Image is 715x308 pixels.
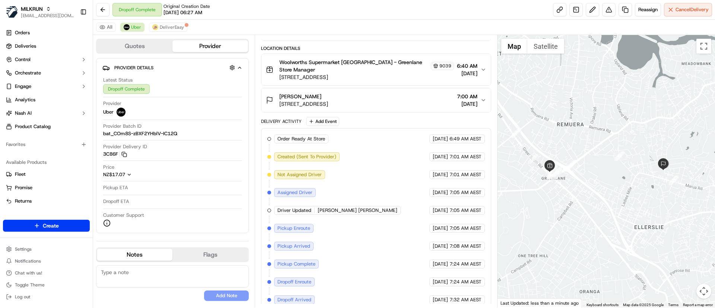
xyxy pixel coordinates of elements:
button: Show satellite imagery [527,39,564,54]
span: Pickup ETA [103,184,128,191]
button: NZ$17.07 [103,171,169,178]
button: 3C86F [103,151,127,158]
a: Orders [3,27,90,39]
button: MILKRUN [21,5,43,13]
span: [DATE] [433,243,448,250]
span: 6:49 AM AEST [449,136,482,142]
span: Create [43,222,59,229]
img: uber-new-logo.jpeg [117,108,125,117]
span: Created (Sent To Provider) [277,153,336,160]
button: Engage [3,80,90,92]
span: DeliverEasy [160,24,184,30]
img: MILKRUN [6,6,18,18]
span: [DATE] [433,136,448,142]
span: [EMAIL_ADDRESS][DOMAIN_NAME] [21,13,74,19]
span: NZ$17.07 [103,171,125,178]
span: Returns [15,198,32,204]
span: Woolworths Supermarket [GEOGRAPHIC_DATA] - Greenlane Store Manager [279,58,429,73]
span: Provider [103,100,121,107]
button: Settings [3,244,90,254]
span: Cancel Delivery [676,6,709,13]
a: Promise [6,184,87,191]
button: Reassign [635,3,661,16]
span: Orders [15,29,30,36]
div: 10 [552,167,562,177]
button: Fleet [3,168,90,180]
button: All [96,23,116,32]
span: Engage [15,83,31,90]
span: Not Assigned Driver [277,171,322,178]
button: Returns [3,195,90,207]
span: [DATE] [433,279,448,285]
span: [PERSON_NAME] [PERSON_NAME] [318,207,397,214]
a: Deliveries [3,40,90,52]
img: delivereasy_logo.png [152,24,158,30]
span: Promise [15,184,32,191]
div: Location Details [261,45,491,51]
span: Control [15,56,31,63]
a: Terms (opens in new tab) [668,303,679,307]
span: Provider Delivery ID [103,143,147,150]
span: Provider Batch ID [103,123,142,130]
span: [DATE] [433,296,448,303]
span: Price [103,164,114,171]
span: [DATE] [433,261,448,267]
span: Pickup Arrived [277,243,310,250]
button: DeliverEasy [149,23,187,32]
span: Deliveries [15,43,36,50]
span: Latest Status [103,77,133,83]
button: Flags [172,249,248,261]
a: Report a map error [683,303,713,307]
span: Uber [103,109,114,115]
span: [STREET_ADDRESS] [279,73,454,81]
button: CancelDelivery [664,3,712,16]
button: Show street map [501,39,527,54]
button: Provider [172,40,248,52]
span: Log out [15,294,30,300]
div: Available Products [3,156,90,168]
span: 7:00 AM [457,93,477,100]
span: Settings [15,246,32,252]
a: Analytics [3,94,90,106]
span: Dropoff Arrived [277,296,311,303]
div: Last Updated: less than a minute ago [498,298,582,308]
span: Pickup Complete [277,261,315,267]
button: Chat with us! [3,268,90,278]
button: Promise [3,182,90,194]
span: Assigned Driver [277,189,312,196]
span: Dropoff Enroute [277,279,311,285]
span: Product Catalog [15,123,51,130]
span: Provider Details [114,65,153,71]
span: Map data ©2025 Google [623,303,664,307]
span: 7:01 AM AEST [449,153,482,160]
span: Chat with us! [15,270,42,276]
button: Create [3,220,90,232]
span: 7:05 AM AEST [449,189,482,196]
span: [DATE] [457,100,477,108]
a: Returns [6,198,87,204]
span: Notifications [15,258,41,264]
div: 1 [511,128,521,137]
div: 8 [547,169,557,179]
div: 2 [528,154,538,164]
span: Uber [131,24,141,30]
button: Notes [97,249,172,261]
span: Toggle Theme [15,282,45,288]
span: 7:24 AM AEST [449,261,482,267]
span: 7:01 AM AEST [449,171,482,178]
button: MILKRUNMILKRUN[EMAIL_ADDRESS][DOMAIN_NAME] [3,3,77,21]
span: Orchestrate [15,70,41,76]
button: Toggle fullscreen view [696,39,711,54]
button: Log out [3,292,90,302]
span: [DATE] [433,225,448,232]
div: Favorites [3,139,90,150]
span: [PERSON_NAME] [279,93,321,100]
span: Analytics [15,96,35,103]
span: [STREET_ADDRESS] [279,100,328,108]
span: 7:05 AM AEST [449,207,482,214]
button: Control [3,54,90,66]
span: [DATE] 06:27 AM [163,9,202,16]
span: Nash AI [15,110,32,117]
button: Toggle Theme [3,280,90,290]
div: 9 [548,165,557,174]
